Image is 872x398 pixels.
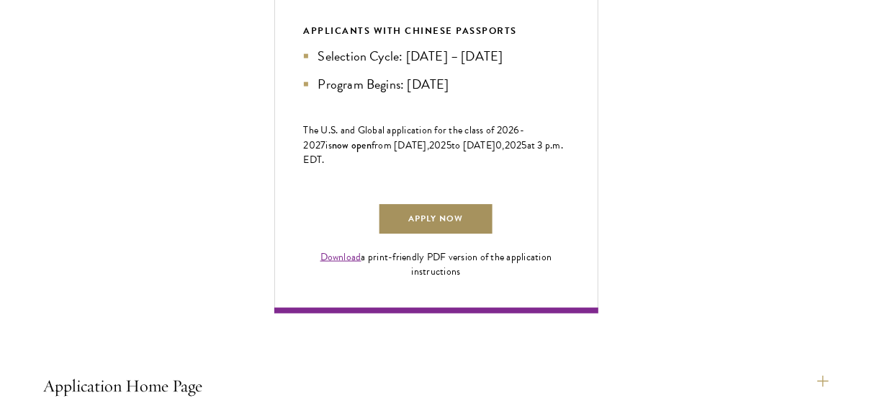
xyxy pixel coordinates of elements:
[372,138,429,153] span: from [DATE],
[503,138,505,153] span: ,
[304,250,569,279] div: a print-friendly PDF version of the application instructions
[326,138,333,153] span: is
[304,138,564,167] span: at 3 p.m. EDT.
[451,138,495,153] span: to [DATE]
[304,23,569,39] div: APPLICANTS WITH CHINESE PASSPORTS
[495,138,502,153] span: 0
[304,74,569,94] li: Program Begins: [DATE]
[514,123,520,138] span: 6
[332,138,372,152] span: now open
[378,203,493,236] a: Apply Now
[429,138,446,153] span: 202
[522,138,527,153] span: 5
[304,46,569,66] li: Selection Cycle: [DATE] – [DATE]
[304,123,525,153] span: -202
[304,123,514,138] span: The U.S. and Global application for the class of 202
[320,138,325,153] span: 7
[446,138,451,153] span: 5
[505,138,522,153] span: 202
[320,249,361,265] a: Download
